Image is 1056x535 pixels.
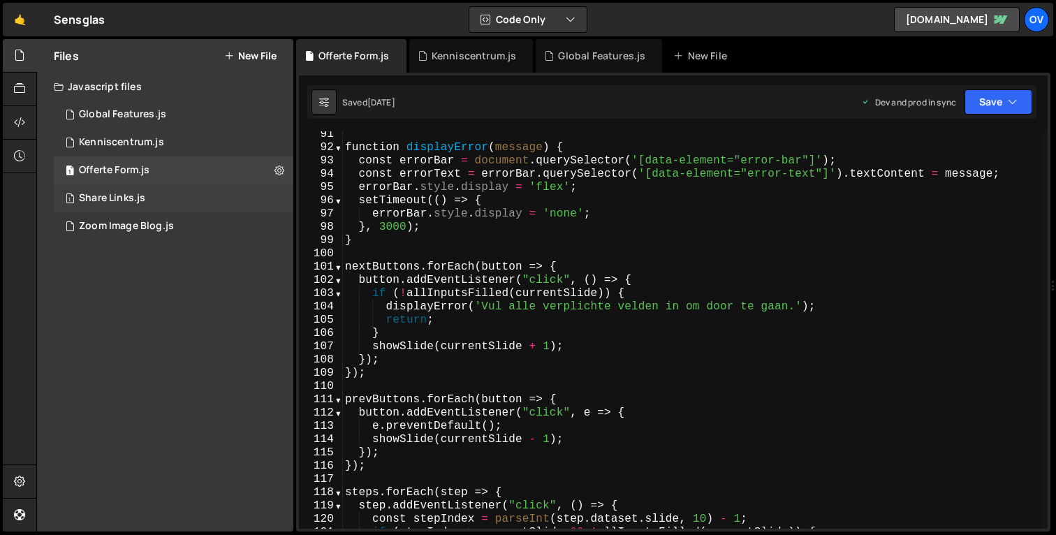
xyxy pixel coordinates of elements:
[299,406,343,420] div: 112
[299,327,343,340] div: 106
[224,50,277,61] button: New File
[299,513,343,526] div: 120
[342,96,395,108] div: Saved
[299,274,343,287] div: 102
[299,168,343,181] div: 94
[299,367,343,380] div: 109
[66,166,74,177] span: 1
[299,181,343,194] div: 95
[299,154,343,168] div: 93
[299,261,343,274] div: 101
[367,96,395,108] div: [DATE]
[432,49,517,63] div: Kenniscentrum.js
[299,499,343,513] div: 119
[299,128,343,141] div: 91
[54,48,79,64] h2: Files
[79,192,145,205] div: Share Links.js
[37,73,293,101] div: Javascript files
[299,221,343,234] div: 98
[299,141,343,154] div: 92
[894,7,1020,32] a: [DOMAIN_NAME]
[318,49,389,63] div: Offerte Form.js
[54,129,293,156] div: 15490/40893.js
[299,194,343,207] div: 96
[299,420,343,433] div: 113
[299,446,343,460] div: 115
[299,247,343,261] div: 100
[299,380,343,393] div: 110
[299,207,343,221] div: 97
[79,136,164,149] div: Kenniscentrum.js
[469,7,587,32] button: Code Only
[3,3,37,36] a: 🤙
[299,486,343,499] div: 118
[673,49,732,63] div: New File
[79,108,166,121] div: Global Features.js
[299,314,343,327] div: 105
[299,460,343,473] div: 116
[66,194,74,205] span: 1
[299,234,343,247] div: 99
[558,49,645,63] div: Global Features.js
[54,101,293,129] div: 15490/40875.js
[299,353,343,367] div: 108
[299,340,343,353] div: 107
[1024,7,1049,32] a: Ov
[54,212,293,240] div: 15490/44527.js
[54,11,105,28] div: Sensglas
[79,164,149,177] div: Offerte Form.js
[965,89,1032,115] button: Save
[299,300,343,314] div: 104
[299,433,343,446] div: 114
[861,96,956,108] div: Dev and prod in sync
[54,184,293,212] div: 15490/44023.js
[54,156,293,184] div: 15490/42494.js
[79,220,174,233] div: Zoom Image Blog.js
[299,393,343,406] div: 111
[299,473,343,486] div: 117
[299,287,343,300] div: 103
